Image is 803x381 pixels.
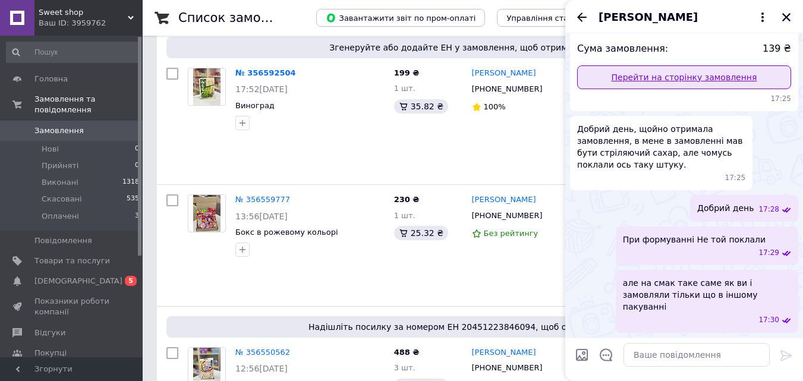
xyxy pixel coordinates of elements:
[135,160,139,171] span: 0
[623,234,766,245] span: При формуванні Не той поклали
[135,144,139,155] span: 0
[34,276,122,286] span: [DEMOGRAPHIC_DATA]
[577,123,745,171] span: Добрий день, щойно отримала замовлення, в мене в замовленні мав бути стріляючий сахар, але чомусь...
[34,256,110,266] span: Товари та послуги
[235,84,288,94] span: 17:52[DATE]
[34,235,92,246] span: Повідомлення
[42,211,79,222] span: Оплачені
[472,68,536,79] a: [PERSON_NAME]
[125,276,137,286] span: 5
[235,101,275,110] a: Виноград
[171,42,774,53] span: Згенеруйте або додайте ЕН у замовлення, щоб отримати оплату
[394,84,415,93] span: 1 шт.
[122,177,139,188] span: 1318
[394,211,415,220] span: 1 шт.
[316,9,485,27] button: Завантажити звіт по пром-оплаті
[235,228,338,237] a: Бокс в рожевому кольорі
[763,42,791,56] span: 139 ₴
[193,68,221,105] img: Фото товару
[171,321,774,333] span: Надішліть посилку за номером ЕН 20451223846094, щоб отримати оплату
[599,10,698,25] span: [PERSON_NAME]
[758,248,779,258] span: 17:29 12.08.2025
[623,277,791,313] span: але на смак таке саме як ви і замовляли тільки що в іншому пакуванні
[470,208,545,223] div: [PHONE_NUMBER]
[394,68,420,77] span: 199 ₴
[193,195,221,232] img: Фото товару
[34,74,68,84] span: Головна
[135,211,139,222] span: 3
[599,347,614,363] button: Відкрити шаблони відповідей
[599,10,770,25] button: [PERSON_NAME]
[42,177,78,188] span: Виконані
[470,81,545,97] div: [PHONE_NUMBER]
[394,348,420,357] span: 488 ₴
[394,363,415,372] span: 3 шт.
[235,348,290,357] a: № 356550562
[34,296,110,317] span: Показники роботи компанії
[472,347,536,358] a: [PERSON_NAME]
[472,194,536,206] a: [PERSON_NAME]
[394,226,448,240] div: 25.32 ₴
[484,102,506,111] span: 100%
[42,194,82,204] span: Скасовані
[34,328,65,338] span: Відгуки
[577,65,791,89] a: Перейти на сторінку замовлення
[34,94,143,115] span: Замовлення та повідомлення
[42,144,59,155] span: Нові
[188,68,226,106] a: Фото товару
[577,42,668,56] span: Сума замовлення:
[484,229,539,238] span: Без рейтингу
[235,68,296,77] a: № 356592504
[127,194,139,204] span: 535
[235,212,288,221] span: 13:56[DATE]
[577,94,791,104] span: 17:25 12.08.2025
[697,202,754,215] span: Добрий день
[394,99,448,114] div: 35.82 ₴
[575,10,589,24] button: Назад
[506,14,597,23] span: Управління статусами
[235,364,288,373] span: 12:56[DATE]
[725,173,746,183] span: 17:25 12.08.2025
[758,315,779,325] span: 17:30 12.08.2025
[178,11,299,25] h1: Список замовлень
[34,125,84,136] span: Замовлення
[34,348,67,358] span: Покупці
[188,194,226,232] a: Фото товару
[39,7,128,18] span: Sweet shop
[394,195,420,204] span: 230 ₴
[326,12,475,23] span: Завантажити звіт по пром-оплаті
[39,18,143,29] div: Ваш ID: 3959762
[758,204,779,215] span: 17:28 12.08.2025
[779,10,793,24] button: Закрити
[6,42,140,63] input: Пошук
[497,9,607,27] button: Управління статусами
[42,160,78,171] span: Прийняті
[470,360,545,376] div: [PHONE_NUMBER]
[235,195,290,204] a: № 356559777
